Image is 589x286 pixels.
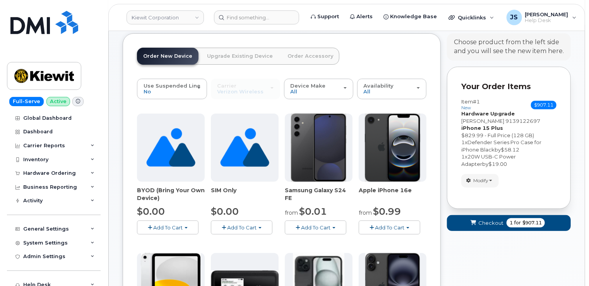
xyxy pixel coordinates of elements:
[127,10,204,24] a: Kiewit Corporation
[137,221,199,234] button: Add To Cart
[522,219,542,226] span: $907.11
[378,9,442,24] a: Knowledge Base
[461,118,504,124] span: [PERSON_NAME]
[214,10,299,24] input: Find something...
[220,114,269,182] img: no_image_found-2caef05468ed5679b831cfe6fc140e25e0c280774317ffc20a367ab7fd17291e.png
[501,146,519,153] span: $58.12
[285,221,346,234] button: Add To Cart
[299,206,327,217] span: $0.01
[301,224,330,231] span: Add To Cart
[461,110,515,117] strong: Hardware Upgrade
[501,10,582,25] div: Jacob Shepherd
[461,153,556,167] div: x by
[281,48,339,65] a: Order Accessory
[461,139,541,153] span: Defender Series Pro Case for iPhone Black
[137,206,165,217] span: $0.00
[137,48,199,65] a: Order New Device
[344,9,378,24] a: Alerts
[291,83,326,89] span: Device Make
[291,88,298,95] span: All
[291,114,346,182] img: s24FE.jpg
[510,219,513,226] span: 1
[317,13,339,21] span: Support
[443,10,500,25] div: Quicklinks
[359,186,426,202] div: Apple iPhone 16e
[285,186,353,202] div: Samsung Galaxy S24 FE
[473,98,480,105] span: #1
[144,88,151,95] span: No
[137,79,207,99] button: Use Suspended Line No
[373,206,401,217] span: $0.99
[153,224,183,231] span: Add To Cart
[555,252,583,280] iframe: Messenger Launcher
[284,79,353,99] button: Device Make All
[513,219,522,226] span: for
[473,177,488,184] span: Modify
[285,209,298,216] small: from
[454,38,564,56] div: Choose product from the left side and you will see the new item here.
[364,88,371,95] span: All
[461,99,480,110] h3: Item
[461,139,465,145] span: 1
[356,13,373,21] span: Alerts
[488,161,507,167] span: $19.00
[357,79,426,99] button: Availability All
[227,224,257,231] span: Add To Cart
[525,17,568,24] span: Help Desk
[461,125,503,131] strong: iPhone 15 Plus
[461,153,516,167] span: 20W USB-C Power Adapter
[461,81,556,92] p: Your Order Items
[211,186,279,202] div: SIM Only
[458,14,486,21] span: Quicklinks
[144,83,200,89] span: Use Suspended Line
[461,105,471,110] small: new
[211,206,239,217] span: $0.00
[146,114,195,182] img: no_image_found-2caef05468ed5679b831cfe6fc140e25e0c280774317ffc20a367ab7fd17291e.png
[305,9,344,24] a: Support
[505,118,540,124] span: 9139122697
[531,101,556,109] span: $907.11
[211,221,272,234] button: Add To Cart
[478,219,503,227] span: Checkout
[510,13,518,22] span: JS
[137,186,205,202] div: BYOD (Bring Your Own Device)
[461,153,465,160] span: 1
[365,114,421,182] img: iphone16e.png
[461,132,556,139] div: $829.99 - Full Price (128 GB)
[461,174,499,188] button: Modify
[375,224,404,231] span: Add To Cart
[390,13,437,21] span: Knowledge Base
[447,215,571,231] button: Checkout 1 for $907.11
[461,139,556,153] div: x by
[359,221,420,234] button: Add To Cart
[201,48,279,65] a: Upgrade Existing Device
[359,209,372,216] small: from
[525,11,568,17] span: [PERSON_NAME]
[364,83,394,89] span: Availability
